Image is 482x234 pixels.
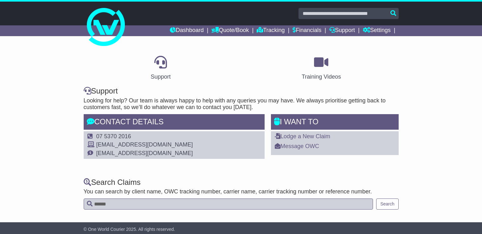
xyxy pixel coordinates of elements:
[376,198,398,210] button: Search
[151,73,170,81] div: Support
[292,25,321,36] a: Financials
[363,25,391,36] a: Settings
[96,141,193,150] td: [EMAIL_ADDRESS][DOMAIN_NAME]
[84,227,175,232] span: © One World Courier 2025. All rights reserved.
[96,133,193,142] td: 07 5370 2016
[170,25,204,36] a: Dashboard
[96,150,193,157] td: [EMAIL_ADDRESS][DOMAIN_NAME]
[271,114,399,131] div: I WANT to
[329,25,355,36] a: Support
[211,25,249,36] a: Quote/Book
[298,54,345,83] a: Training Videos
[302,73,341,81] div: Training Videos
[275,133,330,140] a: Lodge a New Claim
[84,87,399,96] div: Support
[84,114,265,131] div: Contact Details
[84,178,399,187] div: Search Claims
[146,54,175,83] a: Support
[84,188,399,195] p: You can search by client name, OWC tracking number, carrier name, carrier tracking number or refe...
[275,143,319,149] a: Message OWC
[84,97,399,111] p: Looking for help? Our team is always happy to help with any queries you may have. We always prior...
[257,25,285,36] a: Tracking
